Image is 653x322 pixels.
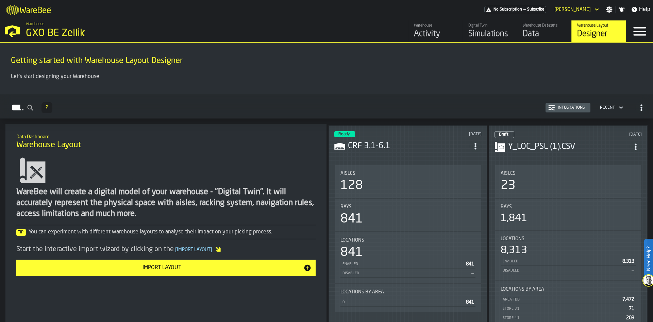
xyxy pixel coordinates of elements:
[340,171,475,176] div: Title
[571,20,626,42] a: link-to-/wh/i/5fa160b1-7992-442a-9057-4226e3d2ae6d/designer
[335,284,481,312] div: stat-Locations by Area
[501,287,544,292] span: Locations by Area
[340,237,364,243] span: Locations
[340,204,352,210] span: Bays
[501,304,636,313] div: StatList-item-Store 3.1
[577,23,620,28] div: Warehouse Layout
[340,171,355,176] span: Aisles
[175,247,177,252] span: [
[16,245,316,254] div: Start the interactive import wizard by clicking on the
[579,132,642,137] div: Updated: 24/09/2025, 09:58:46 Created: 18/09/2025, 01:33:15
[340,289,475,295] div: Title
[495,199,641,230] div: stat-Bays
[16,187,316,219] div: WareBee will create a digital model of your warehouse - "Digital Twin". It will accurately repres...
[466,262,474,266] span: 841
[626,316,634,320] span: 203
[501,212,527,225] div: 1,841
[11,54,642,56] h2: Sub Title
[603,6,615,13] label: button-toggle-Settings
[508,141,630,152] h3: Y_LOC_PSL (1).CSV
[501,204,636,210] div: Title
[600,105,615,110] div: DropdownMenuValue-4
[174,247,214,252] span: Import Layout
[342,262,463,266] div: Enabled
[340,269,475,278] div: StatList-item-Disabled
[493,7,522,12] span: No Subscription
[501,204,512,210] span: Bays
[340,289,384,295] span: Locations by Area
[501,266,636,275] div: StatList-item-Disabled
[577,29,620,40] div: Designer
[517,20,571,42] a: link-to-/wh/i/5fa160b1-7992-442a-9057-4226e3d2ae6d/data
[340,259,475,269] div: StatList-item-Enabled
[26,27,210,40] div: GXO BE Zellik
[622,259,634,264] span: 8,313
[340,297,475,307] div: StatList-item-0
[484,6,546,13] div: Menu Subscription
[501,236,636,242] div: Title
[11,56,183,66] span: Getting started with Warehouse Layout Designer
[340,204,475,210] div: Title
[495,131,514,138] div: status-0 2
[39,102,55,113] div: ButtonLoadMore-Load More-Prev-First-Last
[502,297,620,302] div: Area TBD
[484,6,546,13] a: link-to-/wh/i/5fa160b1-7992-442a-9057-4226e3d2ae6d/pricing/
[501,295,636,304] div: StatList-item-Area TBD
[340,246,363,259] div: 841
[495,231,641,280] div: stat-Locations
[466,300,474,305] span: 841
[554,7,591,12] div: DropdownMenuValue-Susana Carmona
[16,260,316,276] button: button-Import Layout
[501,287,636,292] div: Title
[527,7,545,12] span: Subscribe
[211,247,212,252] span: ]
[468,29,512,40] div: Simulations
[340,179,363,193] div: 128
[408,20,463,42] a: link-to-/wh/i/5fa160b1-7992-442a-9057-4226e3d2ae6d/feed/
[629,306,634,311] span: 71
[16,228,316,236] div: You can experiment with different warehouse layouts to analyse their impact on your picking process.
[335,199,481,231] div: stat-Bays
[501,257,636,266] div: StatList-item-Enabled
[501,171,636,176] div: Title
[414,29,457,40] div: Activity
[502,316,623,320] div: Store 4.1
[334,131,355,137] div: status-3 2
[626,20,653,42] label: button-toggle-Menu
[463,20,517,42] a: link-to-/wh/i/5fa160b1-7992-442a-9057-4226e3d2ae6d/simulations
[499,133,508,137] span: Draft
[597,104,624,112] div: DropdownMenuValue-4
[16,140,81,151] span: Warehouse Layout
[468,23,512,28] div: Digital Twin
[495,165,641,198] div: stat-Aisles
[645,240,652,278] label: Need Help?
[338,132,350,136] span: Ready
[622,297,634,302] span: 7,472
[340,212,363,226] div: 841
[632,268,634,273] span: —
[348,141,469,152] h3: CRF 3.1-6.1
[502,269,629,273] div: Disabled
[26,22,44,27] span: Warehouse
[502,259,620,264] div: Enabled
[628,5,653,14] label: button-toggle-Help
[334,164,482,313] section: card-LayoutDashboardCard
[335,165,481,198] div: stat-Aisles
[523,29,566,40] div: Data
[414,23,457,28] div: Warehouse
[342,300,463,305] div: 0
[20,264,303,272] div: Import Layout
[555,105,588,110] div: Integrations
[340,237,475,243] div: Title
[11,73,642,81] p: Let's start designing your Warehouse
[5,48,648,73] div: title-Getting started with Warehouse Layout Designer
[523,7,526,12] span: —
[523,23,566,28] div: Warehouse Datasets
